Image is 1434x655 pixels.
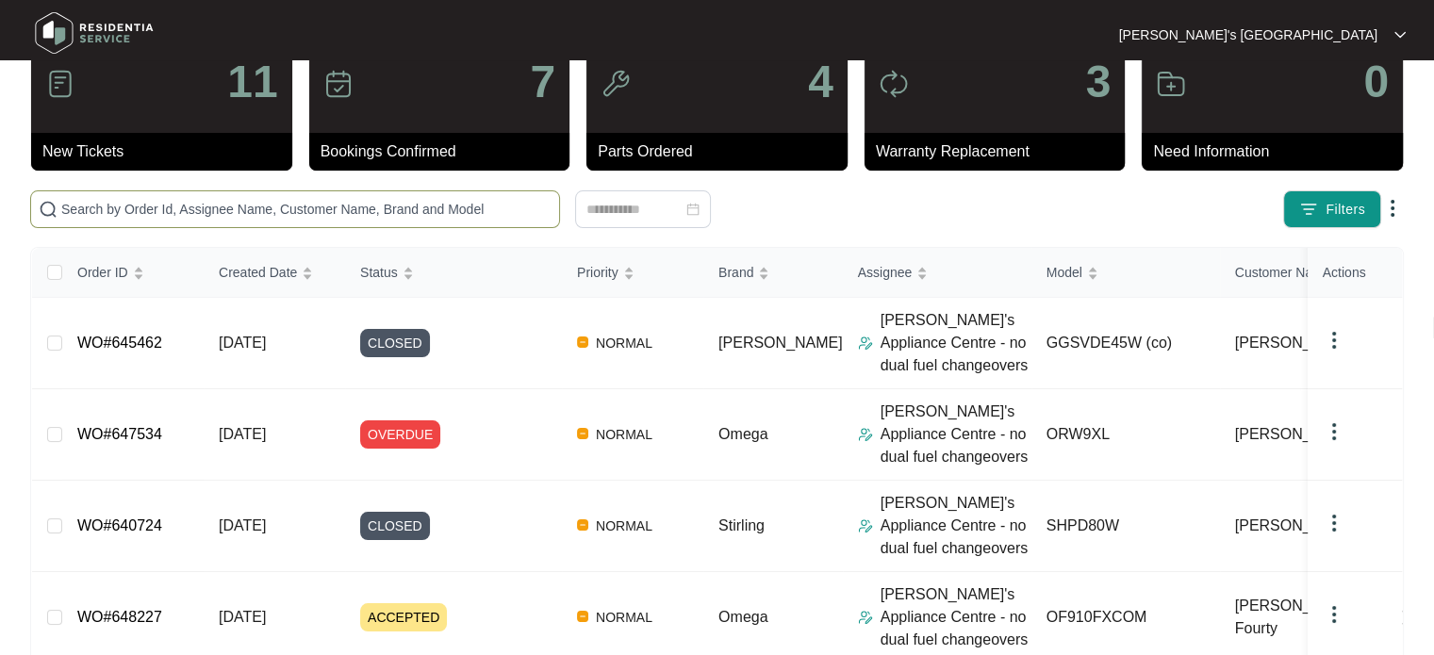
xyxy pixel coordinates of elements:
[1153,140,1403,163] p: Need Information
[718,609,767,625] span: Omega
[62,248,204,298] th: Order ID
[718,262,753,283] span: Brand
[843,248,1031,298] th: Assignee
[1363,59,1389,105] p: 0
[858,427,873,442] img: Assigner Icon
[858,336,873,351] img: Assigner Icon
[77,426,162,442] a: WO#647534
[1220,248,1409,298] th: Customer Name
[360,262,398,283] span: Status
[77,517,162,533] a: WO#640724
[858,262,913,283] span: Assignee
[808,59,833,105] p: 4
[1308,248,1402,298] th: Actions
[1394,30,1406,40] img: dropdown arrow
[1031,248,1220,298] th: Model
[881,309,1031,377] p: [PERSON_NAME]'s Appliance Centre - no dual fuel changeovers
[77,262,128,283] span: Order ID
[703,248,843,298] th: Brand
[588,423,660,446] span: NORMAL
[1031,389,1220,481] td: ORW9XL
[1235,262,1331,283] span: Customer Name
[45,69,75,99] img: icon
[204,248,345,298] th: Created Date
[1031,298,1220,389] td: GGSVDE45W (co)
[360,603,447,631] span: ACCEPTED
[879,69,909,99] img: icon
[562,248,703,298] th: Priority
[577,519,588,531] img: Vercel Logo
[718,335,843,351] span: [PERSON_NAME]
[39,200,58,219] img: search-icon
[1235,332,1360,354] span: [PERSON_NAME]
[1283,190,1381,228] button: filter iconFilters
[1323,420,1345,443] img: dropdown arrow
[601,69,631,99] img: icon
[881,492,1031,560] p: [PERSON_NAME]'s Appliance Centre - no dual fuel changeovers
[77,609,162,625] a: WO#648227
[858,518,873,533] img: Assigner Icon
[577,428,588,439] img: Vercel Logo
[219,609,266,625] span: [DATE]
[577,262,618,283] span: Priority
[1323,603,1345,626] img: dropdown arrow
[588,515,660,537] span: NORMAL
[1381,197,1404,220] img: dropdown arrow
[219,517,266,533] span: [DATE]
[219,426,266,442] span: [DATE]
[360,329,430,357] span: CLOSED
[321,140,570,163] p: Bookings Confirmed
[1299,200,1318,219] img: filter icon
[1323,512,1345,534] img: dropdown arrow
[28,5,160,61] img: residentia service logo
[858,610,873,625] img: Assigner Icon
[227,59,277,105] p: 11
[1235,515,1372,537] span: [PERSON_NAME]...
[360,420,440,449] span: OVERDUE
[1086,59,1112,105] p: 3
[1323,329,1345,352] img: dropdown arrow
[1326,200,1365,220] span: Filters
[881,401,1031,468] p: [PERSON_NAME]'s Appliance Centre - no dual fuel changeovers
[1156,69,1186,99] img: icon
[77,335,162,351] a: WO#645462
[61,199,552,220] input: Search by Order Id, Assignee Name, Customer Name, Brand and Model
[876,140,1126,163] p: Warranty Replacement
[323,69,354,99] img: icon
[1119,25,1377,44] p: [PERSON_NAME]'s [GEOGRAPHIC_DATA]
[219,262,297,283] span: Created Date
[718,517,765,533] span: Stirling
[530,59,555,105] p: 7
[42,140,292,163] p: New Tickets
[360,512,430,540] span: CLOSED
[1235,595,1384,640] span: [PERSON_NAME] Fourty
[577,611,588,622] img: Vercel Logo
[598,140,848,163] p: Parts Ordered
[1235,423,1360,446] span: [PERSON_NAME]
[718,426,767,442] span: Omega
[588,332,660,354] span: NORMAL
[588,606,660,629] span: NORMAL
[345,248,562,298] th: Status
[881,583,1031,651] p: [PERSON_NAME]'s Appliance Centre - no dual fuel changeovers
[219,335,266,351] span: [DATE]
[577,336,588,348] img: Vercel Logo
[1047,262,1082,283] span: Model
[1031,481,1220,572] td: SHPD80W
